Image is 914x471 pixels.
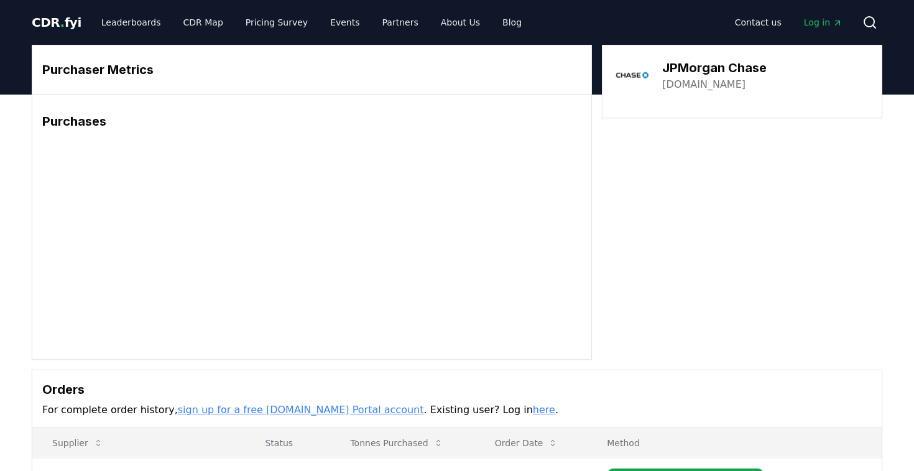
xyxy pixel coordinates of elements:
h3: Purchases [42,112,581,131]
a: Leaderboards [91,11,171,34]
a: Contact us [725,11,792,34]
span: Log in [804,16,842,29]
nav: Main [725,11,852,34]
a: Blog [492,11,532,34]
a: sign up for a free [DOMAIN_NAME] Portal account [178,404,424,416]
h3: Purchaser Metrics [42,60,581,79]
p: Method [597,437,872,449]
a: Partners [372,11,428,34]
span: . [60,15,65,30]
a: Pricing Survey [236,11,318,34]
p: Status [255,437,320,449]
a: here [533,404,555,416]
span: CDR fyi [32,15,81,30]
img: JPMorgan Chase-logo [615,58,650,93]
button: Order Date [485,431,568,455]
h3: JPMorgan Chase [662,58,767,77]
a: Events [320,11,369,34]
a: [DOMAIN_NAME] [662,77,746,92]
p: For complete order history, . Existing user? Log in . [42,403,872,417]
button: Supplier [42,431,113,455]
h3: Orders [42,380,872,399]
nav: Main [91,11,532,34]
button: Tonnes Purchased [340,431,453,455]
a: About Us [431,11,490,34]
a: Log in [794,11,852,34]
a: CDR Map [173,11,233,34]
a: CDR.fyi [32,14,81,31]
